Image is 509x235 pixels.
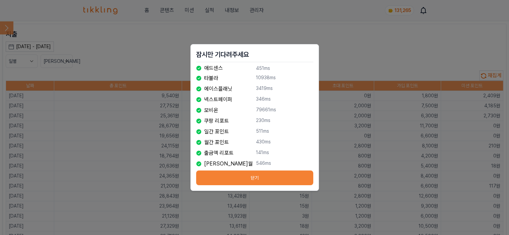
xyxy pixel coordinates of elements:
[204,117,229,125] p: 쿠팡 리포트
[256,96,313,104] p: 346ms
[204,138,229,146] p: 월간 포인트
[204,96,232,104] p: 넥스트페이퍼
[196,170,313,185] button: 닫기
[256,106,313,114] p: 79661ms
[204,85,232,93] p: 에이스플래닛
[256,85,313,93] p: 3419ms
[204,74,218,82] p: 타불라
[256,149,313,157] p: 141ms
[256,117,313,125] p: 230ms
[256,160,313,168] p: 546ms
[204,106,218,114] p: 모비온
[204,160,253,168] p: [PERSON_NAME]월
[256,128,313,136] p: 511ms
[256,74,313,82] p: 10938ms
[204,64,223,72] p: 애드센스
[196,50,313,59] h2: 잠시만 기다려주세요
[204,128,229,136] p: 일간 포인트
[204,149,234,157] p: 출금액 리포트
[256,138,313,146] p: 430ms
[256,65,313,72] p: 451ms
